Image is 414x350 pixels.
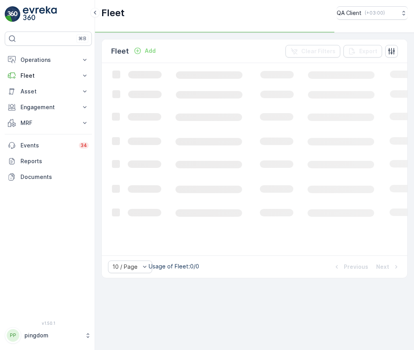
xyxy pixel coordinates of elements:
[23,6,57,22] img: logo_light-DOdMpM7g.png
[285,45,340,58] button: Clear Filters
[344,263,368,271] p: Previous
[111,46,129,57] p: Fleet
[21,119,76,127] p: MRF
[5,68,92,84] button: Fleet
[376,263,389,271] p: Next
[21,87,76,95] p: Asset
[131,46,159,56] button: Add
[343,45,382,58] button: Export
[5,99,92,115] button: Engagement
[21,141,74,149] p: Events
[301,47,336,55] p: Clear Filters
[21,72,76,80] p: Fleet
[5,169,92,185] a: Documents
[24,331,81,339] p: pingdom
[78,35,86,42] p: ⌘B
[337,6,408,20] button: QA Client(+03:00)
[5,327,92,344] button: PPpingdom
[149,262,199,270] p: Usage of Fleet : 0/0
[21,173,89,181] p: Documents
[5,84,92,99] button: Asset
[5,138,92,153] a: Events34
[21,56,76,64] p: Operations
[5,115,92,131] button: MRF
[5,153,92,169] a: Reports
[375,262,401,272] button: Next
[145,47,156,55] p: Add
[21,103,76,111] p: Engagement
[7,329,19,342] div: PP
[21,157,89,165] p: Reports
[337,9,362,17] p: QA Client
[365,10,385,16] p: ( +03:00 )
[101,7,125,19] p: Fleet
[332,262,369,272] button: Previous
[5,321,92,326] span: v 1.50.1
[359,47,377,55] p: Export
[5,52,92,68] button: Operations
[5,6,21,22] img: logo
[80,142,87,149] p: 34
